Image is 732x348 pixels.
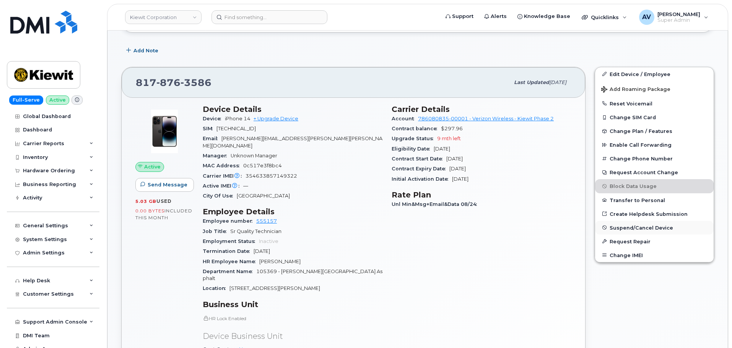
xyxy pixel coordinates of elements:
[479,9,512,24] a: Alerts
[392,166,449,172] span: Contract Expiry Date
[254,116,298,121] a: + Upgrade Device
[576,10,632,25] div: Quicklinks
[203,248,254,254] span: Termination Date
[610,128,672,134] span: Change Plan / Features
[203,136,382,148] span: [PERSON_NAME][EMAIL_ADDRESS][PERSON_NAME][PERSON_NAME][DOMAIN_NAME]
[203,331,382,342] p: Device Business Unit
[549,79,566,85] span: [DATE]
[595,97,714,110] button: Reset Voicemail
[591,14,619,20] span: Quicklinks
[135,208,192,220] span: included this month
[514,79,549,85] span: Last updated
[136,77,211,88] span: 817
[392,156,446,162] span: Contract Start Date
[434,146,450,152] span: [DATE]
[144,163,161,170] span: Active
[595,138,714,152] button: Enable Call Forwarding
[595,110,714,124] button: Change SIM Card
[203,228,230,234] span: Job Title
[142,108,187,154] img: image20231002-3703462-njx0qo.jpeg
[595,248,714,262] button: Change IMEI
[259,259,301,264] span: [PERSON_NAME]
[203,269,382,281] span: 105369 - [PERSON_NAME][GEOGRAPHIC_DATA] Asphalt
[121,44,165,58] button: Add Note
[181,77,211,88] span: 3586
[610,225,673,230] span: Suspend/Cancel Device
[524,13,570,20] span: Knowledge Base
[203,126,216,131] span: SIM
[243,183,248,189] span: —
[595,81,714,97] button: Add Roaming Package
[133,47,158,54] span: Add Note
[392,126,441,131] span: Contract balance
[441,126,463,131] span: $297.96
[203,207,382,216] h3: Employee Details
[392,116,418,121] span: Account
[657,17,700,23] span: Super Admin
[231,153,277,159] span: Unknown Manager
[256,218,277,224] a: 555157
[392,146,434,152] span: Eligibility Date
[595,165,714,179] button: Request Account Change
[642,13,651,22] span: AV
[203,238,259,244] span: Employment Status
[440,9,479,24] a: Support
[203,136,221,141] span: Email
[595,124,714,138] button: Change Plan / Features
[203,153,231,159] span: Manager
[595,179,714,193] button: Block Data Usage
[156,198,172,204] span: used
[657,11,700,17] span: [PERSON_NAME]
[203,300,382,309] h3: Business Unit
[699,315,726,342] iframe: Messenger Launcher
[446,156,463,162] span: [DATE]
[512,9,576,24] a: Knowledge Base
[437,136,461,141] span: 9 mth left
[225,116,251,121] span: iPhone 14
[211,10,327,24] input: Find something...
[203,218,256,224] span: Employee number
[203,105,382,114] h3: Device Details
[156,77,181,88] span: 876
[392,176,452,182] span: Initial Activation Date
[148,181,187,188] span: Send Message
[125,10,202,24] a: Kiewit Corporation
[452,176,468,182] span: [DATE]
[259,238,278,244] span: Inactive
[418,116,554,121] a: 786080835-00001 - Verizon Wireless - Kiewit Phase 2
[595,193,714,207] button: Transfer to Personal
[595,67,714,81] a: Edit Device / Employee
[634,10,714,25] div: Artem Volkov
[203,193,237,199] span: City Of Use
[610,142,672,148] span: Enable Call Forwarding
[601,86,670,94] span: Add Roaming Package
[392,190,571,199] h3: Rate Plan
[203,285,229,291] span: Location
[392,105,571,114] h3: Carrier Details
[491,13,507,20] span: Alerts
[135,208,164,214] span: 0.00 Bytes
[392,201,481,207] span: Unl Min&Msg+Email&Data 08/24
[237,193,290,199] span: [GEOGRAPHIC_DATA]
[203,116,225,121] span: Device
[203,269,256,274] span: Department Name
[203,183,243,189] span: Active IMEI
[595,152,714,165] button: Change Phone Number
[595,235,714,248] button: Request Repair
[254,248,270,254] span: [DATE]
[595,207,714,221] a: Create Helpdesk Submission
[203,173,246,179] span: Carrier IMEI
[243,163,282,168] span: 0c517e3f8bc4
[135,178,194,192] button: Send Message
[203,163,243,168] span: MAC Address
[203,315,382,322] p: HR Lock Enabled
[595,221,714,235] button: Suspend/Cancel Device
[216,126,256,131] span: [TECHNICAL_ID]
[229,285,320,291] span: [STREET_ADDRESS][PERSON_NAME]
[135,199,156,204] span: 5.03 GB
[230,228,281,234] span: Sr Quality Technician
[203,259,259,264] span: HR Employee Name
[392,136,437,141] span: Upgrade Status
[246,173,297,179] span: 354633857149322
[452,13,473,20] span: Support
